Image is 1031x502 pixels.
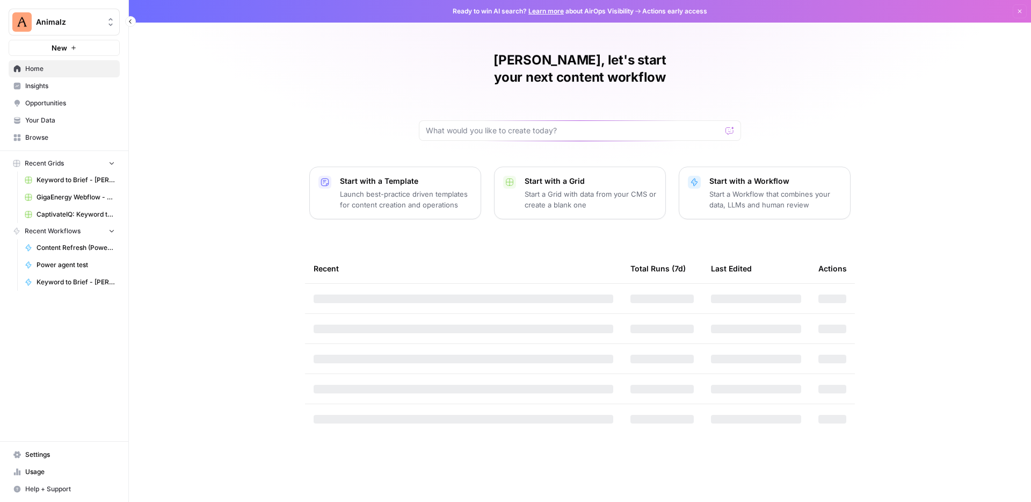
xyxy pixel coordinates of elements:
[9,481,120,498] button: Help + Support
[25,450,115,460] span: Settings
[37,192,115,202] span: GigaEnergy Webflow - Shop Inventories
[9,95,120,112] a: Opportunities
[679,167,851,219] button: Start with a WorkflowStart a Workflow that combines your data, LLMs and human review
[37,277,115,287] span: Keyword to Brief - [PERSON_NAME] Code
[20,206,120,223] a: CaptivateIQ: Keyword to Article
[9,129,120,146] a: Browse
[9,60,120,77] a: Home
[20,189,120,206] a: GigaEnergy Webflow - Shop Inventories
[453,6,634,16] span: Ready to win AI search? about AirOps Visibility
[25,159,64,168] span: Recent Grids
[9,112,120,129] a: Your Data
[309,167,481,219] button: Start with a TemplateLaunch best-practice driven templates for content creation and operations
[25,226,81,236] span: Recent Workflows
[20,239,120,256] a: Content Refresh (Power Agents)
[9,223,120,239] button: Recent Workflows
[20,256,120,274] a: Power agent test
[25,467,115,477] span: Usage
[525,189,657,210] p: Start a Grid with data from your CMS or create a blank one
[9,40,120,56] button: New
[630,254,686,283] div: Total Runs (7d)
[12,12,32,32] img: Animalz Logo
[52,42,67,53] span: New
[9,463,120,481] a: Usage
[9,446,120,463] a: Settings
[9,77,120,95] a: Insights
[525,176,657,187] p: Start with a Grid
[709,176,841,187] p: Start with a Workflow
[818,254,847,283] div: Actions
[419,52,741,86] h1: [PERSON_NAME], let's start your next content workflow
[37,243,115,253] span: Content Refresh (Power Agents)
[36,17,101,27] span: Animalz
[25,98,115,108] span: Opportunities
[20,171,120,189] a: Keyword to Brief - [PERSON_NAME] Code Grid
[340,189,472,210] p: Launch best-practice driven templates for content creation and operations
[25,81,115,91] span: Insights
[25,484,115,494] span: Help + Support
[20,274,120,291] a: Keyword to Brief - [PERSON_NAME] Code
[494,167,666,219] button: Start with a GridStart a Grid with data from your CMS or create a blank one
[25,133,115,142] span: Browse
[9,155,120,171] button: Recent Grids
[709,189,841,210] p: Start a Workflow that combines your data, LLMs and human review
[37,210,115,219] span: CaptivateIQ: Keyword to Article
[426,125,721,136] input: What would you like to create today?
[37,175,115,185] span: Keyword to Brief - [PERSON_NAME] Code Grid
[528,7,564,15] a: Learn more
[37,260,115,270] span: Power agent test
[314,254,613,283] div: Recent
[25,116,115,125] span: Your Data
[642,6,707,16] span: Actions early access
[340,176,472,187] p: Start with a Template
[25,64,115,74] span: Home
[711,254,752,283] div: Last Edited
[9,9,120,35] button: Workspace: Animalz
